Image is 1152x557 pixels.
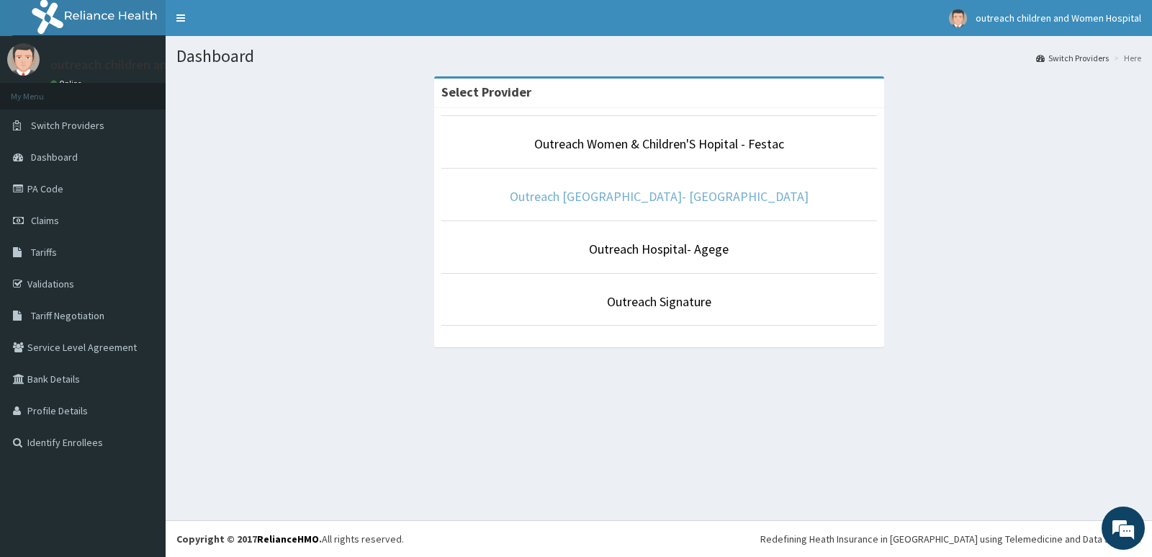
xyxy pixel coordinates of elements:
img: User Image [949,9,967,27]
span: Claims [31,214,59,227]
a: Outreach Hospital- Agege [589,241,729,257]
span: outreach children and Women Hospital [976,12,1141,24]
span: Tariff Negotiation [31,309,104,322]
span: Switch Providers [31,119,104,132]
span: Dashboard [31,151,78,164]
p: outreach children and Women Hospital [50,58,269,71]
span: Tariffs [31,246,57,259]
footer: All rights reserved. [166,520,1152,557]
strong: Select Provider [441,84,531,100]
img: User Image [7,43,40,76]
li: Here [1110,52,1141,64]
a: Online [50,79,85,89]
a: Outreach Signature [607,293,711,310]
a: Switch Providers [1036,52,1109,64]
a: Outreach Women & Children'S Hopital - Festac [534,135,784,152]
a: Outreach [GEOGRAPHIC_DATA]- [GEOGRAPHIC_DATA] [510,188,809,205]
strong: Copyright © 2017 . [176,533,322,545]
div: Redefining Heath Insurance in [GEOGRAPHIC_DATA] using Telemedicine and Data Science! [760,532,1141,546]
a: RelianceHMO [257,533,319,545]
h1: Dashboard [176,47,1141,66]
